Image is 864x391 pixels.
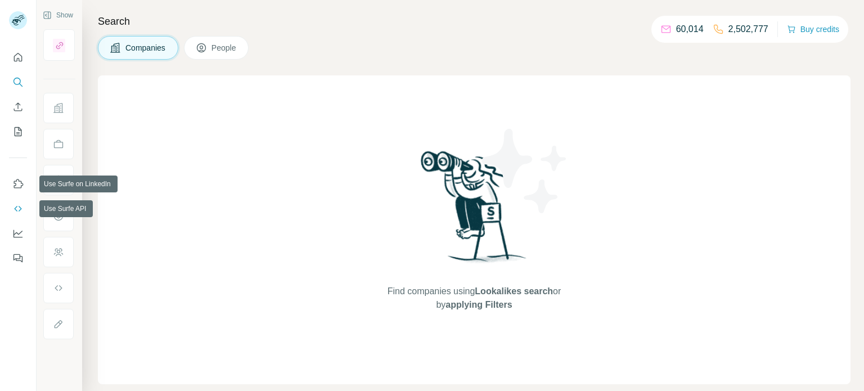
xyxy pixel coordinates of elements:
[676,23,704,36] p: 60,014
[384,285,564,312] span: Find companies using or by
[728,23,768,36] p: 2,502,777
[9,122,27,142] button: My lists
[35,7,81,24] button: Show
[98,14,850,29] h4: Search
[9,47,27,68] button: Quick start
[787,21,839,37] button: Buy credits
[211,42,237,53] span: People
[9,174,27,194] button: Use Surfe on LinkedIn
[125,42,166,53] span: Companies
[445,300,512,309] span: applying Filters
[474,120,575,222] img: Surfe Illustration - Stars
[9,97,27,117] button: Enrich CSV
[9,199,27,219] button: Use Surfe API
[9,223,27,244] button: Dashboard
[9,72,27,92] button: Search
[475,286,553,296] span: Lookalikes search
[9,248,27,268] button: Feedback
[416,148,533,273] img: Surfe Illustration - Woman searching with binoculars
